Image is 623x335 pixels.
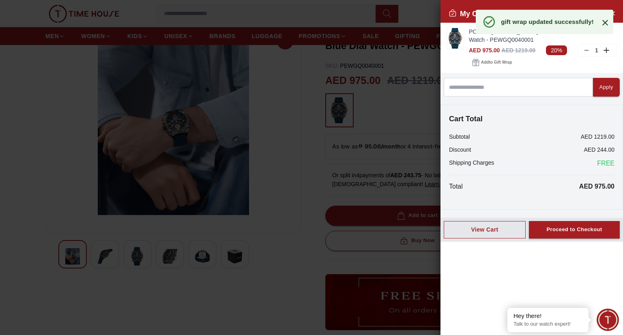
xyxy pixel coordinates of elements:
span: Add to Gift Wrap [481,58,512,67]
span: FREE [597,159,614,168]
p: Subtotal [449,133,470,141]
h4: Cart Total [449,113,614,125]
p: Total [449,182,463,191]
p: Talk to our watch expert! [513,321,582,328]
p: Discount [449,146,471,154]
img: ... [447,28,464,49]
p: AED 244.00 [584,146,615,154]
p: Shipping Charges [449,159,494,168]
span: AED 975.00 [469,47,500,54]
div: Chat Widget [597,309,619,331]
button: View Cart [444,221,526,238]
span: AED 1219.00 [501,47,535,54]
a: POLICE [PERSON_NAME] Men's Multifunction Blue Dial Watch - PEWGQ0040001 [469,28,617,44]
span: 20% [546,45,567,55]
button: Apply [593,78,620,97]
button: Close Account [606,6,619,19]
button: Proceed to Checkout [529,221,620,238]
p: AED 1219.00 [581,133,614,141]
div: View Cart [451,225,519,234]
p: 1 [593,46,600,54]
h2: My Cart [449,8,487,19]
div: Proceed to Checkout [546,225,602,234]
div: Hey there! [513,312,582,320]
div: gift wrap updated successfully! [501,17,594,26]
button: Addto Gift Wrap [469,57,515,68]
div: Apply [599,83,613,92]
p: AED 975.00 [579,182,614,191]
